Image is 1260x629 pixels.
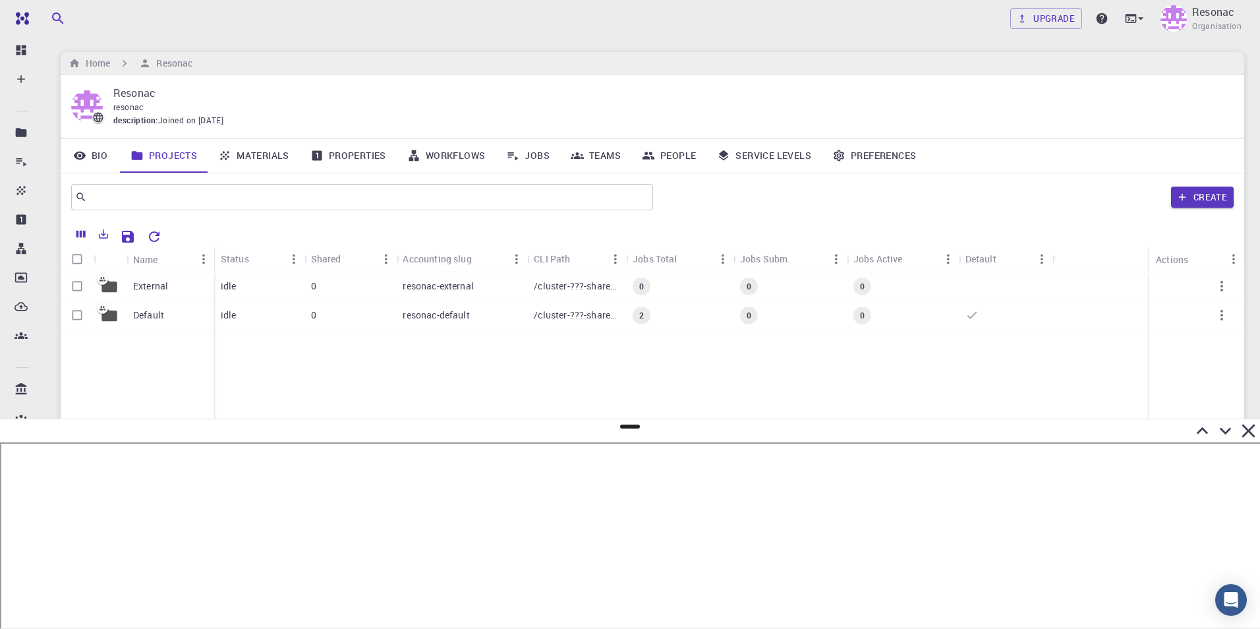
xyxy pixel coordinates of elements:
span: Organisation [1192,20,1242,33]
p: 0 [311,280,316,293]
p: Resonac [113,85,1223,101]
div: Name [133,247,158,272]
button: Menu [283,249,304,270]
span: 0 [855,281,870,292]
div: Jobs Active [847,246,959,272]
button: Export [92,224,115,245]
span: description : [113,114,158,127]
a: Projects [120,138,208,173]
div: Actions [1156,247,1188,272]
div: Shared [304,246,397,272]
h6: Resonac [151,56,192,71]
img: logo [11,12,29,25]
div: Name [127,247,214,272]
nav: breadcrumb [66,56,195,71]
div: Icon [94,247,127,272]
a: Bio [61,138,120,173]
p: /cluster-???-share/groups/resonac/resonac-external [534,280,619,293]
div: Open Intercom Messenger [1215,584,1247,616]
button: Menu [712,249,733,270]
a: Service Levels [706,138,822,173]
div: Default [965,246,996,272]
a: People [631,138,706,173]
p: resonac-external [403,280,473,293]
button: Reset Explorer Settings [141,224,167,250]
p: 0 [311,309,316,322]
button: Save Explorer Settings [115,224,141,250]
a: Workflows [397,138,496,173]
button: Menu [605,249,626,270]
p: resonac-default [403,309,469,322]
button: Menu [1223,249,1244,270]
button: Menu [506,249,527,270]
div: Shared [311,246,341,272]
a: Materials [208,138,300,173]
div: Accounting slug [396,246,527,272]
div: Accounting slug [403,246,471,272]
button: Sort [472,249,493,270]
div: Status [214,246,304,272]
div: Jobs Subm. [733,246,847,272]
div: Status [221,246,249,272]
button: Columns [70,224,92,245]
p: Resonac [1192,4,1234,20]
a: Properties [300,138,397,173]
button: Sort [249,249,270,270]
button: Menu [938,249,959,270]
div: CLI Path [534,246,570,272]
span: 0 [741,310,757,321]
span: 0 [634,281,649,292]
button: Menu [826,249,847,270]
a: Preferences [822,138,927,173]
a: Upgrade [1010,8,1082,29]
div: Default [959,246,1052,272]
a: Jobs [496,138,560,173]
p: idle [221,280,237,293]
div: Jobs Active [853,246,903,272]
button: Menu [193,249,214,270]
h6: Home [80,56,110,71]
span: resonac [113,102,144,112]
span: 0 [741,281,757,292]
span: サポート [24,9,65,21]
div: Jobs Total [633,246,677,272]
span: Joined on [DATE] [158,114,223,127]
p: idle [221,309,237,322]
p: /cluster-???-share/groups/resonac/resonac-default [534,309,619,322]
span: 2 [634,310,649,321]
img: Resonac [1160,5,1187,32]
div: CLI Path [527,246,626,272]
p: Default [133,309,164,322]
div: Jobs Subm. [740,246,791,272]
button: Create [1171,187,1234,208]
div: Jobs Total [626,246,733,272]
span: 0 [855,310,870,321]
button: Menu [375,249,396,270]
button: Sort [158,249,179,270]
button: Sort [341,249,362,270]
p: External [133,280,168,293]
a: Teams [560,138,631,173]
button: Menu [1031,249,1052,270]
div: Actions [1149,247,1244,272]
